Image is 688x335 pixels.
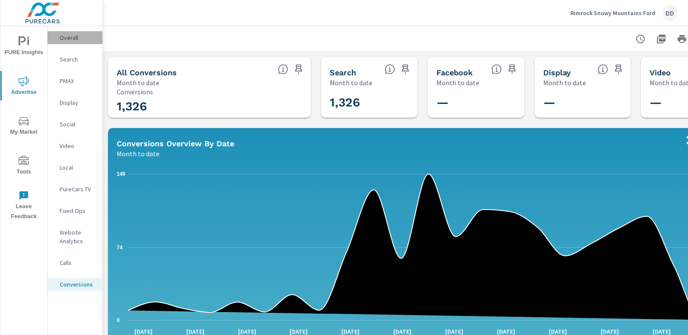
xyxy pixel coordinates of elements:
button: "Export Report to PDF" [653,30,670,48]
p: Calls [60,258,96,267]
div: Calls [48,256,102,269]
div: Conversions [48,278,102,291]
p: Video [60,142,96,150]
div: PureCars TV [48,183,102,196]
span: All conversions reported from Facebook with duplicates filtered out [491,64,502,74]
span: Save this to your personalized report [505,62,519,76]
p: Search [60,55,96,64]
div: Display [48,96,102,109]
h3: — [436,95,551,110]
p: Month to date [117,77,159,88]
span: Save this to your personalized report [292,62,306,76]
div: Social [48,118,102,131]
div: PMAX [48,74,102,87]
p: Conversions [60,280,96,289]
p: Display [60,98,96,107]
div: Local [48,161,102,174]
span: Leave Feedback [3,190,45,222]
div: Video [48,139,102,152]
h5: All Conversions [117,68,177,77]
p: Fixed Ops [60,206,96,215]
span: All Conversions include Actions, Leads and Unmapped Conversions [278,64,288,74]
p: Social [60,120,96,129]
div: nav menu [0,26,47,225]
h5: Facebook [436,68,473,77]
h5: Video [650,68,671,77]
span: Search Conversions include Actions, Leads and Unmapped Conversions. [385,64,395,74]
p: Local [60,163,96,172]
text: 74 [117,245,123,251]
text: 149 [117,171,125,177]
span: Save this to your personalized report [612,62,625,76]
p: Website Analytics [60,228,96,245]
h5: Search [330,68,356,77]
div: Overall [48,31,102,44]
p: Overall [60,33,96,42]
p: PMAX [60,77,96,85]
h3: 1,326 [330,95,444,110]
span: Advertise [3,76,45,97]
p: Conversions [117,88,302,96]
p: Month to date [117,148,159,159]
div: Search [48,53,102,66]
p: Month to date [330,77,373,88]
h5: Conversions Overview By Date [117,139,234,148]
span: Display Conversions include Actions, Leads and Unmapped Conversions [598,64,608,74]
p: Month to date [436,77,479,88]
span: PURE Insights [3,36,45,58]
p: Rimrock Snowy Mountains Ford [570,9,655,17]
h3: 1,326 [117,99,302,114]
div: Fixed Ops [48,204,102,217]
div: DD [662,5,678,21]
span: Tools [3,156,45,177]
p: Month to date [543,77,586,88]
h3: — [543,95,657,110]
p: PureCars TV [60,185,96,193]
div: Website Analytics [48,226,102,248]
span: My Market [3,116,45,137]
h5: Display [543,68,571,77]
text: 0 [117,317,120,323]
